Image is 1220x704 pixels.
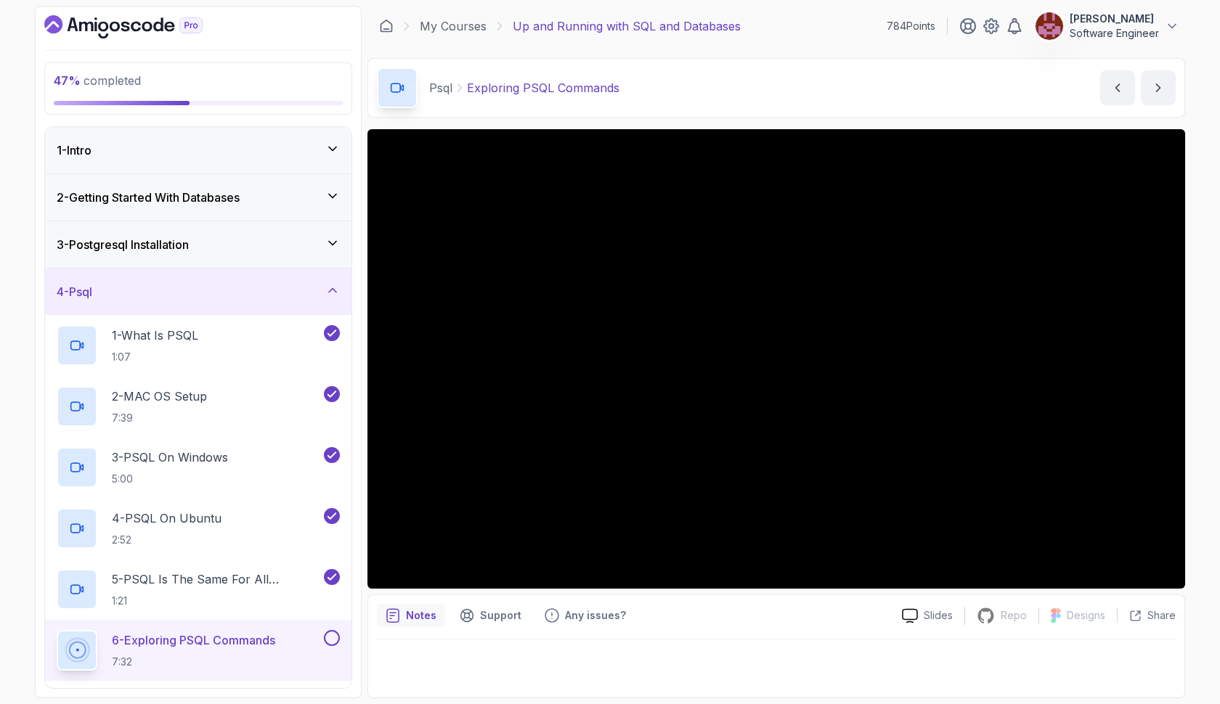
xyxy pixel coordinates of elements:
button: user profile image[PERSON_NAME]Software Engineer [1035,12,1179,41]
p: 1:07 [112,350,198,364]
button: Support button [451,604,530,627]
button: 3-Postgresql Installation [45,221,351,268]
button: 6-Exploring PSQL Commands7:32 [57,630,340,671]
span: completed [54,73,141,88]
button: 4-Psql [45,269,351,315]
button: 2-MAC OS Setup7:39 [57,386,340,427]
p: 1 - What Is PSQL [112,327,198,344]
p: 784 Points [887,19,935,33]
a: Dashboard [44,15,236,38]
h3: 4 - Psql [57,283,92,300]
p: 6 - Exploring PSQL Commands [112,631,275,649]
p: 7:39 [112,411,207,425]
p: [PERSON_NAME] [1070,12,1159,26]
p: 1:21 [112,594,321,608]
a: Slides [890,608,964,623]
a: Dashboard [379,19,394,33]
h3: 3 - Postgresql Installation [57,236,189,253]
p: Repo [1001,608,1027,623]
iframe: 6 - Exploring PSQL Commands [367,129,1185,589]
img: user profile image [1036,12,1063,40]
button: 1-What Is PSQL1:07 [57,325,340,366]
span: 47 % [54,73,81,88]
button: Share [1117,608,1176,623]
button: 5-PSQL Is The Same For All Operating Systems1:21 [57,569,340,610]
button: 2-Getting Started With Databases [45,174,351,221]
p: Software Engineer [1070,26,1159,41]
p: Notes [406,608,436,623]
button: 4-PSQL On Ubuntu2:52 [57,508,340,549]
iframe: chat widget [1130,613,1220,682]
p: Up and Running with SQL and Databases [513,17,741,35]
p: Share [1147,608,1176,623]
a: My Courses [420,17,487,35]
p: 2:52 [112,533,221,547]
p: 2 - MAC OS Setup [112,388,207,405]
button: Feedback button [536,604,635,627]
p: Any issues? [565,608,626,623]
p: 5 - PSQL Is The Same For All Operating Systems [112,570,321,588]
p: Support [480,608,521,623]
h3: 2 - Getting Started With Databases [57,189,240,206]
button: 1-Intro [45,127,351,173]
button: previous content [1100,70,1135,105]
button: next content [1141,70,1176,105]
p: Exploring PSQL Commands [467,79,619,97]
p: Designs [1067,608,1105,623]
p: 5:00 [112,472,228,486]
button: 3-PSQL On Windows5:00 [57,447,340,488]
p: 3 - PSQL On Windows [112,449,228,466]
p: 7:32 [112,655,275,669]
h3: 1 - Intro [57,142,91,159]
p: Psql [429,79,452,97]
button: notes button [377,604,445,627]
p: Slides [924,608,953,623]
p: 4 - PSQL On Ubuntu [112,509,221,527]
